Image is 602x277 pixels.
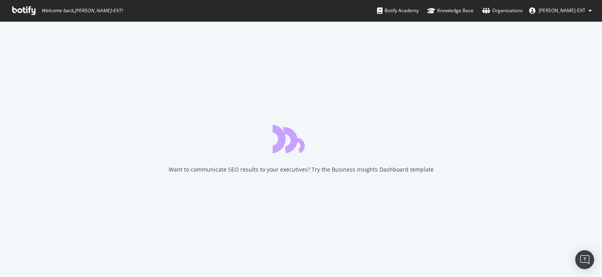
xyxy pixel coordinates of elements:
div: Botify Academy [377,7,419,15]
span: Welcome back, [PERSON_NAME]-EXT ! [41,7,123,14]
div: Want to communicate SEO results to your executives? Try the Business Insights Dashboard template [169,166,434,174]
span: Eric DIALLO-EXT [539,7,585,14]
button: [PERSON_NAME]-EXT [523,4,598,17]
div: Knowledge Base [427,7,474,15]
div: Open Intercom Messenger [575,250,594,269]
div: Organizations [482,7,523,15]
div: animation [273,125,329,153]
